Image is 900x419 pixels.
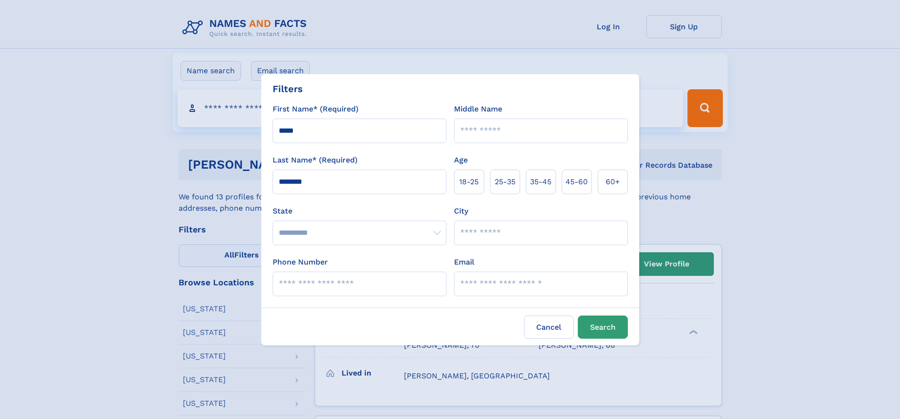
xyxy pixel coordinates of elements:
[495,176,515,188] span: 25‑35
[530,176,551,188] span: 35‑45
[273,103,359,115] label: First Name* (Required)
[454,257,474,268] label: Email
[273,205,446,217] label: State
[273,82,303,96] div: Filters
[566,176,588,188] span: 45‑60
[454,154,468,166] label: Age
[606,176,620,188] span: 60+
[524,316,574,339] label: Cancel
[454,103,502,115] label: Middle Name
[578,316,628,339] button: Search
[273,154,358,166] label: Last Name* (Required)
[273,257,328,268] label: Phone Number
[459,176,479,188] span: 18‑25
[454,205,468,217] label: City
